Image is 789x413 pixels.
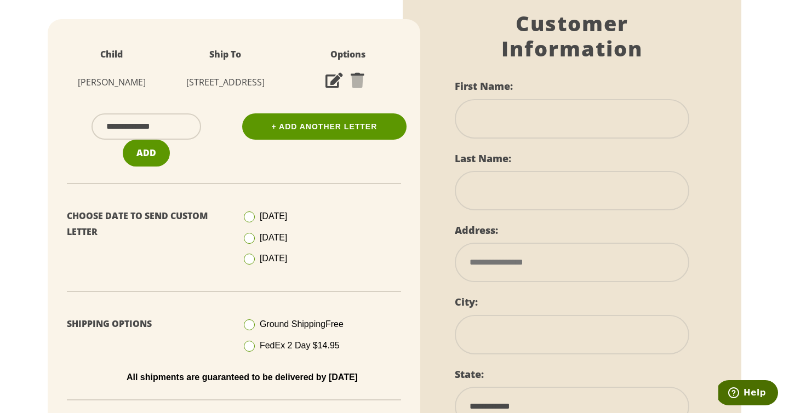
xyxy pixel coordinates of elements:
span: Add [136,147,156,159]
td: [STREET_ADDRESS] [164,68,287,97]
th: Options [287,41,409,68]
span: Ground Shipping [260,319,344,329]
p: Choose Date To Send Custom Letter [67,208,226,240]
span: Free [325,319,344,329]
span: FedEx 2 Day $14.95 [260,341,340,350]
th: Ship To [164,41,287,68]
span: [DATE] [260,233,287,242]
label: Last Name: [455,152,511,165]
label: Address: [455,223,498,237]
h1: Customer Information [455,11,689,61]
label: City: [455,295,478,308]
p: All shipments are guaranteed to be delivered by [DATE] [75,372,409,382]
span: [DATE] [260,254,287,263]
button: Add [123,140,170,167]
th: Child [59,41,164,68]
span: [DATE] [260,211,287,221]
iframe: Opens a widget where you can find more information [718,380,778,408]
td: [PERSON_NAME] [59,68,164,97]
label: State: [455,368,484,381]
p: Shipping Options [67,316,226,332]
label: First Name: [455,79,513,93]
a: + Add Another Letter [242,113,407,140]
